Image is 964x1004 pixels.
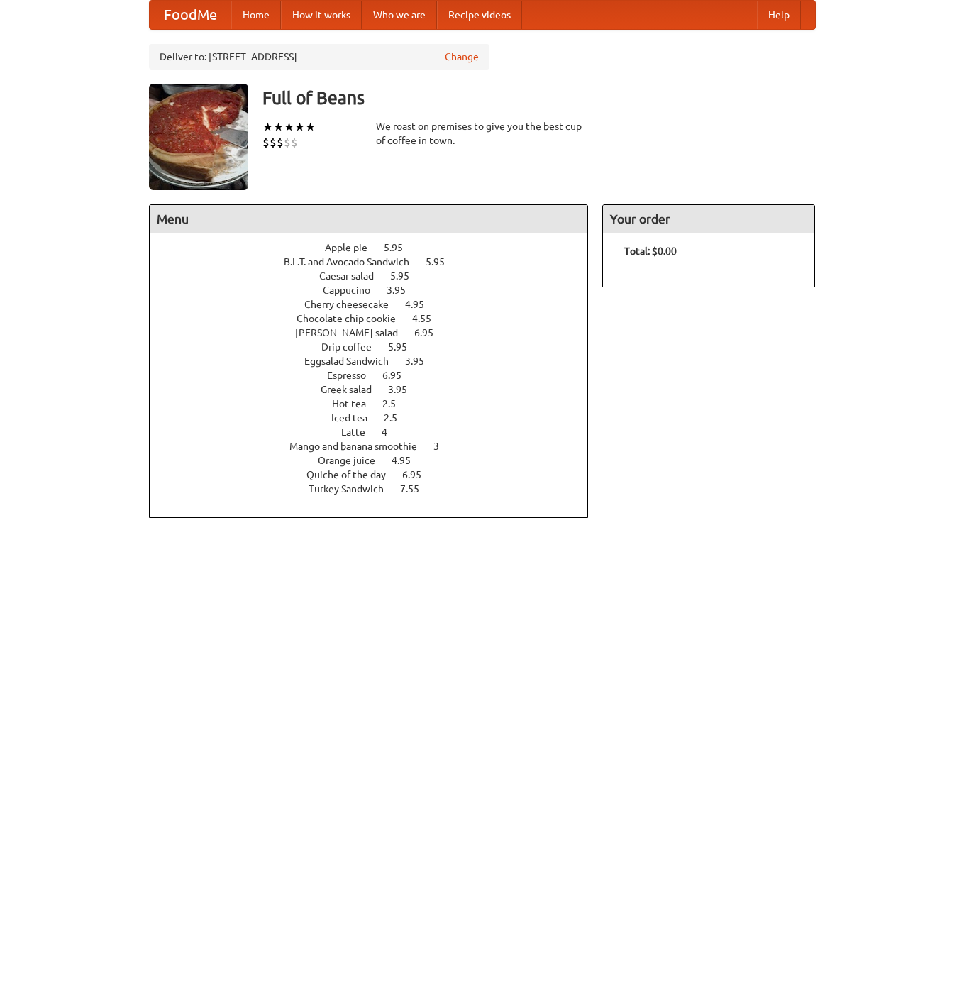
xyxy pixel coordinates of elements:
b: Total: $0.00 [624,246,677,257]
span: 2.5 [382,398,410,409]
li: ★ [294,119,305,135]
span: Orange juice [318,455,389,466]
li: ★ [305,119,316,135]
span: 6.95 [402,469,436,480]
span: 6.95 [414,327,448,338]
li: $ [262,135,270,150]
img: angular.jpg [149,84,248,190]
span: Greek salad [321,384,386,395]
li: ★ [262,119,273,135]
span: Cherry cheesecake [304,299,403,310]
a: Orange juice 4.95 [318,455,437,466]
span: 4.55 [412,313,445,324]
span: 5.95 [390,270,423,282]
span: 3 [433,441,453,452]
span: 2.5 [384,412,411,424]
li: ★ [273,119,284,135]
span: 5.95 [384,242,417,253]
a: Cherry cheesecake 4.95 [304,299,450,310]
h3: Full of Beans [262,84,816,112]
span: Apple pie [325,242,382,253]
span: 6.95 [382,370,416,381]
span: Eggsalad Sandwich [304,355,403,367]
span: 4.95 [392,455,425,466]
a: Help [757,1,801,29]
li: $ [291,135,298,150]
span: Mango and banana smoothie [289,441,431,452]
li: ★ [284,119,294,135]
span: 3.95 [405,355,438,367]
span: Cappucino [323,285,384,296]
a: Espresso 6.95 [327,370,428,381]
a: Change [445,50,479,64]
span: 5.95 [426,256,459,267]
li: $ [277,135,284,150]
div: Deliver to: [STREET_ADDRESS] [149,44,489,70]
a: [PERSON_NAME] salad 6.95 [295,327,460,338]
a: Quiche of the day 6.95 [306,469,448,480]
span: [PERSON_NAME] salad [295,327,412,338]
a: Drip coffee 5.95 [321,341,433,353]
span: B.L.T. and Avocado Sandwich [284,256,423,267]
span: Quiche of the day [306,469,400,480]
a: Who we are [362,1,437,29]
span: 3.95 [387,285,420,296]
span: Hot tea [332,398,380,409]
a: Eggsalad Sandwich 3.95 [304,355,450,367]
span: 3.95 [388,384,421,395]
a: Turkey Sandwich 7.55 [309,483,445,495]
span: Iced tea [331,412,382,424]
span: 7.55 [400,483,433,495]
span: Turkey Sandwich [309,483,398,495]
span: 5.95 [388,341,421,353]
a: Cappucino 3.95 [323,285,432,296]
li: $ [284,135,291,150]
div: We roast on premises to give you the best cup of coffee in town. [376,119,589,148]
a: Recipe videos [437,1,522,29]
li: $ [270,135,277,150]
span: 4.95 [405,299,438,310]
a: Latte 4 [341,426,414,438]
a: Mango and banana smoothie 3 [289,441,465,452]
a: Home [231,1,281,29]
a: Greek salad 3.95 [321,384,433,395]
a: Hot tea 2.5 [332,398,422,409]
span: Latte [341,426,379,438]
h4: Menu [150,205,588,233]
a: Chocolate chip cookie 4.55 [297,313,458,324]
h4: Your order [603,205,814,233]
a: B.L.T. and Avocado Sandwich 5.95 [284,256,471,267]
a: FoodMe [150,1,231,29]
a: Apple pie 5.95 [325,242,429,253]
a: Iced tea 2.5 [331,412,423,424]
span: Chocolate chip cookie [297,313,410,324]
span: 4 [382,426,401,438]
span: Caesar salad [319,270,388,282]
span: Espresso [327,370,380,381]
a: How it works [281,1,362,29]
a: Caesar salad 5.95 [319,270,436,282]
span: Drip coffee [321,341,386,353]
